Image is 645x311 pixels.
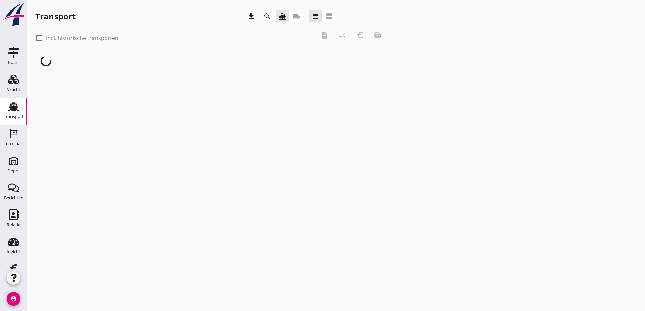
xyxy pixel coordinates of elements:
i: download [247,12,255,20]
i: account_circle [7,292,20,306]
label: Incl. historische transporten [46,35,119,41]
div: Inzicht [7,250,20,254]
i: local_shipping [292,12,300,20]
i: directions_boat [278,12,286,20]
div: Transport [4,114,24,119]
i: search [263,12,272,20]
div: Vracht [7,87,20,92]
div: Depot [7,169,20,173]
img: logo-small.a267ee39.svg [1,2,26,27]
div: Kaart [8,60,19,65]
i: view_agenda [325,12,334,20]
div: Terminals [4,141,23,146]
div: Berichten [4,196,23,200]
i: view_headline [311,12,320,20]
div: Relatie [7,223,20,227]
div: Transport [35,11,76,22]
